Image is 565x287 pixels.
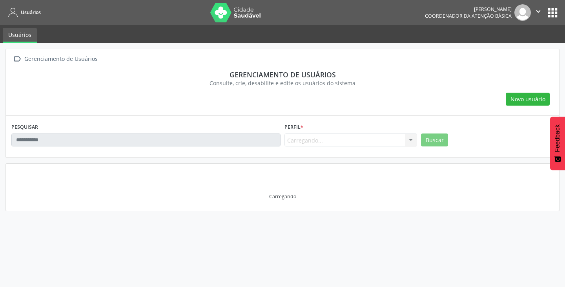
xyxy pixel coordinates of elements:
[11,53,99,65] a:  Gerenciamento de Usuários
[514,4,531,21] img: img
[11,53,23,65] i: 
[5,6,41,19] a: Usuários
[506,93,550,106] button: Novo usuário
[269,193,296,200] div: Carregando
[284,121,303,133] label: Perfil
[425,13,512,19] span: Coordenador da Atenção Básica
[531,4,546,21] button: 
[17,79,548,87] div: Consulte, crie, desabilite e edite os usuários do sistema
[510,95,545,103] span: Novo usuário
[21,9,41,16] span: Usuários
[17,70,548,79] div: Gerenciamento de usuários
[550,117,565,170] button: Feedback - Mostrar pesquisa
[11,121,38,133] label: PESQUISAR
[546,6,560,20] button: apps
[3,28,37,43] a: Usuários
[554,124,561,152] span: Feedback
[23,53,99,65] div: Gerenciamento de Usuários
[534,7,543,16] i: 
[425,6,512,13] div: [PERSON_NAME]
[421,133,448,147] button: Buscar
